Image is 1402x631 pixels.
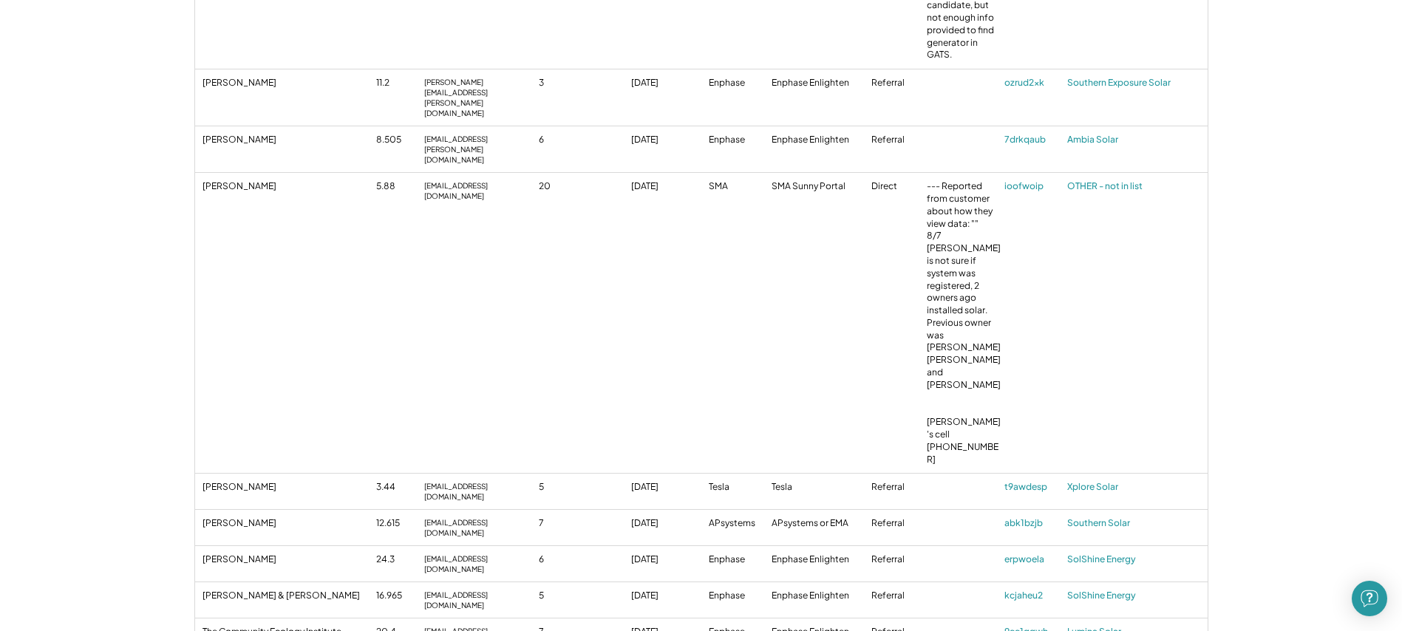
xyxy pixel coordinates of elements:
[709,481,768,494] div: Tesla
[631,517,705,530] div: [DATE]
[1004,553,1064,566] a: erpwoela
[709,517,768,530] div: APsystems
[772,134,868,146] div: Enphase Enlighten
[631,553,705,566] div: [DATE]
[871,553,923,566] div: Referral
[424,553,535,574] div: [EMAIL_ADDRESS][DOMAIN_NAME]
[1067,590,1200,602] a: SolShine Energy
[203,134,372,146] div: [PERSON_NAME]
[376,481,421,494] div: 3.44
[539,481,627,494] div: 5
[1067,553,1200,566] a: SolShine Energy
[709,134,768,146] div: Enphase
[871,77,923,89] div: Referral
[772,553,868,566] div: Enphase Enlighten
[871,481,923,494] div: Referral
[424,134,535,165] div: [EMAIL_ADDRESS][PERSON_NAME][DOMAIN_NAME]
[539,517,627,530] div: 7
[1067,77,1200,89] a: Southern Exposure Solar
[631,77,705,89] div: [DATE]
[631,180,705,193] div: [DATE]
[376,77,421,89] div: 11.2
[1067,180,1200,193] a: OTHER - not in list
[539,180,627,193] div: 20
[203,481,372,494] div: [PERSON_NAME]
[631,481,705,494] div: [DATE]
[376,590,421,602] div: 16.965
[772,481,868,494] div: Tesla
[203,77,372,89] div: [PERSON_NAME]
[1352,581,1387,616] div: Open Intercom Messenger
[1067,481,1200,494] a: Xplore Solar
[203,590,372,602] div: [PERSON_NAME] & [PERSON_NAME]
[539,590,627,602] div: 5
[424,180,535,201] div: [EMAIL_ADDRESS][DOMAIN_NAME]
[203,180,372,193] div: [PERSON_NAME]
[1004,180,1064,193] a: ioofwoip
[772,77,868,89] div: Enphase Enlighten
[424,481,535,502] div: [EMAIL_ADDRESS][DOMAIN_NAME]
[376,134,421,146] div: 8.505
[772,517,868,530] div: APsystems or EMA
[1067,134,1200,146] a: Ambia Solar
[424,77,535,118] div: [PERSON_NAME][EMAIL_ADDRESS][PERSON_NAME][DOMAIN_NAME]
[376,553,421,566] div: 24.3
[203,517,372,530] div: [PERSON_NAME]
[709,553,768,566] div: Enphase
[927,180,1001,465] div: --- Reported from customer about how they view data: "" 8/7 [PERSON_NAME] is not sure if system w...
[772,180,868,193] div: SMA Sunny Portal
[1004,517,1064,530] a: abk1bzjb
[631,134,705,146] div: [DATE]
[1004,590,1064,602] a: kcjaheu2
[424,590,535,610] div: [EMAIL_ADDRESS][DOMAIN_NAME]
[424,517,535,538] div: [EMAIL_ADDRESS][DOMAIN_NAME]
[871,180,923,193] div: Direct
[1004,481,1064,494] a: t9awdesp
[1004,134,1064,146] a: 7drkqaub
[871,517,923,530] div: Referral
[709,77,768,89] div: Enphase
[871,590,923,602] div: Referral
[539,553,627,566] div: 6
[1067,517,1200,530] a: Southern Solar
[376,517,421,530] div: 12.615
[1004,77,1064,89] a: ozrud2xk
[772,590,868,602] div: Enphase Enlighten
[631,590,705,602] div: [DATE]
[539,134,627,146] div: 6
[709,590,768,602] div: Enphase
[203,553,372,566] div: [PERSON_NAME]
[871,134,923,146] div: Referral
[539,77,627,89] div: 3
[709,180,768,193] div: SMA
[376,180,421,193] div: 5.88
